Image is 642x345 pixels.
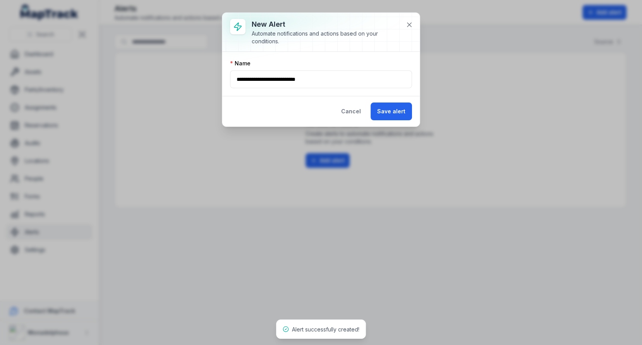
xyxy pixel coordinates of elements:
h3: New alert [252,19,400,30]
button: Cancel [335,102,367,120]
button: Save alert [371,102,412,120]
span: Alert successfully created! [292,326,359,333]
div: Automate notifications and actions based on your conditions. [252,30,400,45]
label: Name [230,60,251,67]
